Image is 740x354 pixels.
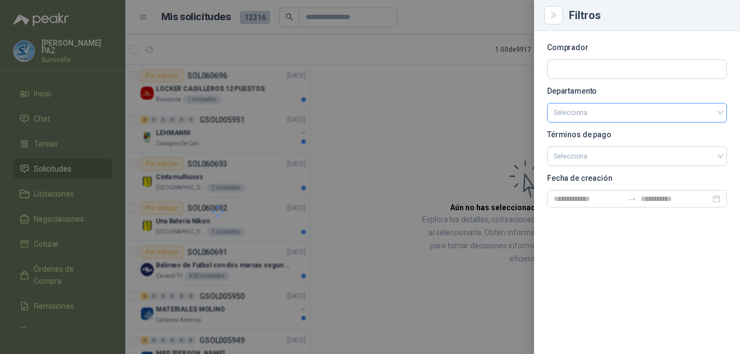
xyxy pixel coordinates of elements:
button: Close [547,9,560,22]
p: Departamento [547,88,727,94]
span: to [628,194,636,203]
p: Fecha de creación [547,175,727,181]
p: Comprador [547,44,727,51]
span: swap-right [628,194,636,203]
div: Filtros [569,10,727,21]
p: Términos de pago [547,131,727,138]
